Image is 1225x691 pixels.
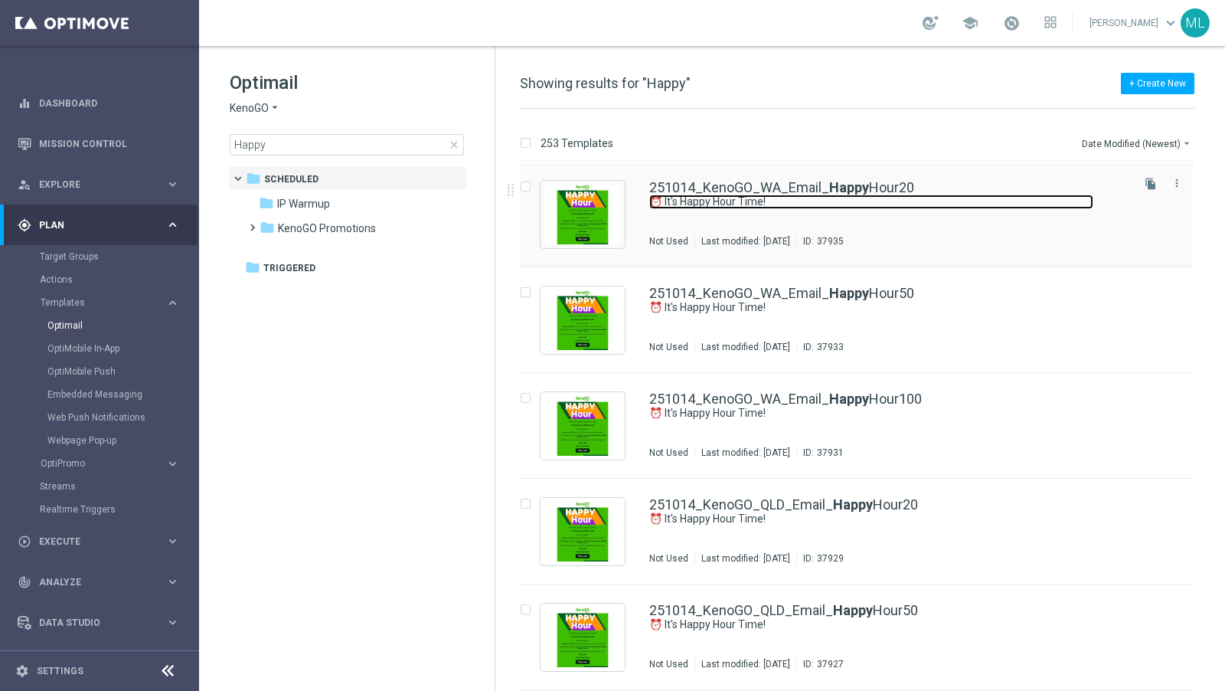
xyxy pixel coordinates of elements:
a: Settings [37,666,83,676]
b: Happy [829,179,869,195]
img: 37933.jpeg [544,290,621,350]
a: ⏰ It's Happy Hour Time! [649,300,1093,315]
i: keyboard_arrow_right [165,177,180,192]
b: Happy [833,496,873,513]
a: Realtime Triggers [40,503,159,516]
button: Templates keyboard_arrow_right [40,296,181,309]
a: Web Push Notifications [47,411,159,424]
div: Target Groups [40,245,198,268]
i: keyboard_arrow_right [165,218,180,232]
div: ID: [796,235,844,247]
i: keyboard_arrow_right [165,615,180,630]
i: track_changes [18,575,31,589]
div: ID: [796,341,844,353]
div: 37929 [817,552,844,565]
div: ID: [796,658,844,670]
img: 37931.jpeg [544,396,621,456]
i: keyboard_arrow_right [165,575,180,589]
div: Not Used [649,235,688,247]
i: file_copy [1145,178,1157,190]
a: 251014_KenoGO_WA_Email_HappyHour50 [649,287,914,300]
div: Templates [41,298,165,307]
button: Data Studio keyboard_arrow_right [17,617,181,629]
button: more_vert [1169,174,1184,192]
i: arrow_drop_down [269,101,281,116]
div: Webpage Pop-up [47,429,198,452]
a: Optimail [47,319,159,332]
span: Explore [39,180,165,189]
div: ML [1181,8,1210,38]
i: keyboard_arrow_right [165,296,180,310]
div: Last modified: [DATE] [695,447,796,459]
a: Target Groups [40,251,159,263]
div: OptiPromo keyboard_arrow_right [40,457,181,470]
div: Optibot [18,643,180,683]
h1: Optimail [230,70,464,95]
i: equalizer [18,97,31,110]
div: Embedded Messaging [47,383,198,406]
span: KenoGO [230,101,269,116]
button: KenoGO arrow_drop_down [230,101,281,116]
div: Last modified: [DATE] [695,341,796,353]
div: Streams [40,475,198,498]
div: Press SPACE to select this row. [505,479,1222,585]
a: OptiMobile In-App [47,342,159,355]
div: Press SPACE to select this row. [505,162,1222,267]
div: Press SPACE to select this row. [505,373,1222,479]
div: ID: [796,447,844,459]
a: 251014_KenoGO_WA_Email_HappyHour20 [649,181,914,195]
div: Actions [40,268,198,291]
a: [PERSON_NAME]keyboard_arrow_down [1088,11,1181,34]
div: gps_fixed Plan keyboard_arrow_right [17,219,181,231]
div: 37927 [817,658,844,670]
div: Not Used [649,658,688,670]
button: Date Modified (Newest)arrow_drop_down [1080,134,1194,152]
a: Embedded Messaging [47,388,159,401]
a: ⏰ It's Happy Hour Time! [649,195,1093,209]
div: Plan [18,218,165,232]
div: Realtime Triggers [40,498,198,521]
i: keyboard_arrow_right [165,457,180,471]
a: Mission Control [39,123,180,164]
div: Last modified: [DATE] [695,552,796,565]
i: folder [260,220,275,235]
div: OptiMobile In-App [47,337,198,360]
div: Execute [18,535,165,549]
img: 37929.jpeg [544,502,621,562]
a: 251014_KenoGO_QLD_Email_HappyHour20 [649,498,918,512]
span: keyboard_arrow_down [1162,15,1179,31]
a: ⏰ It's Happy Hour Time! [649,406,1093,421]
i: keyboard_arrow_right [165,534,180,549]
button: track_changes Analyze keyboard_arrow_right [17,576,181,588]
i: folder [259,195,274,211]
i: settings [15,664,29,678]
span: Analyze [39,578,165,587]
i: more_vert [1171,177,1183,189]
div: Optimail [47,314,198,337]
span: IP Warmup [277,197,330,211]
a: OptiMobile Push [47,365,159,378]
div: Not Used [649,341,688,353]
div: OptiPromo [40,452,198,475]
span: close [448,139,460,151]
div: Not Used [649,552,688,565]
span: Data Studio [39,618,165,627]
div: 37935 [817,235,844,247]
i: arrow_drop_down [1181,137,1193,149]
div: OptiMobile Push [47,360,198,383]
img: 37935.jpeg [544,185,621,244]
div: Press SPACE to select this row. [505,267,1222,373]
i: play_circle_outline [18,535,31,549]
b: Happy [833,602,873,618]
span: Scheduled [264,172,318,186]
a: Optibot [39,643,160,683]
a: Streams [40,480,159,493]
button: play_circle_outline Execute keyboard_arrow_right [17,535,181,548]
div: ⏰ It's Happy Hour Time! [649,617,1129,632]
button: equalizer Dashboard [17,97,181,110]
div: OptiPromo [41,459,165,468]
span: Showing results for "Happy" [520,75,691,91]
div: 37933 [817,341,844,353]
button: file_copy [1141,174,1161,194]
